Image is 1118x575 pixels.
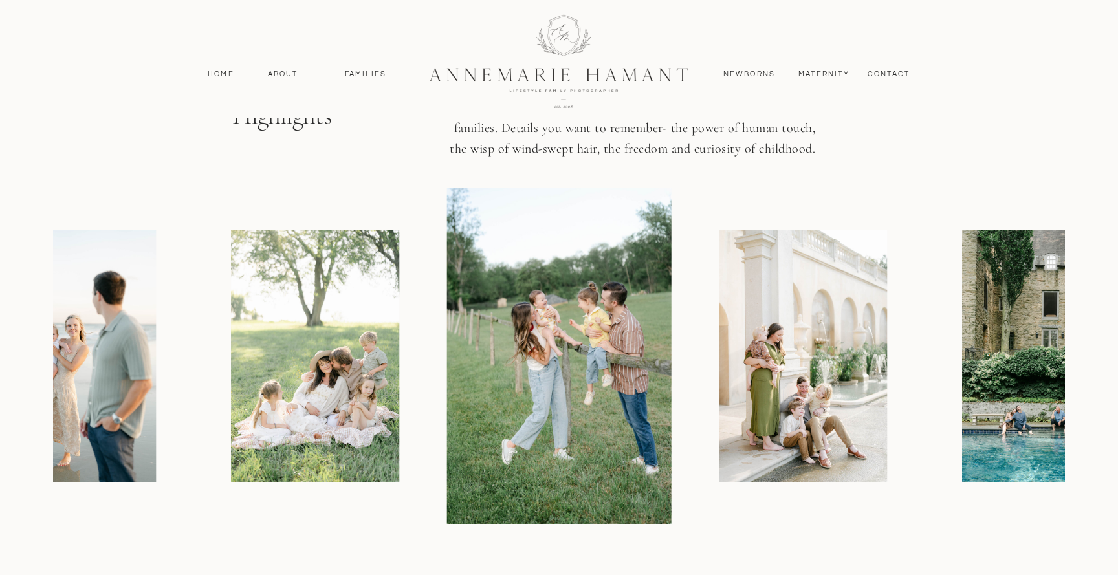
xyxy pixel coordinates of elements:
[860,69,917,80] a: contact
[718,69,780,80] a: Newborns
[202,69,240,80] a: Home
[336,69,395,80] a: Families
[264,69,301,80] a: About
[232,100,380,146] p: Highlights
[798,69,848,80] a: MAternity
[437,97,815,177] p: Through my use of light and movement, I create whimsical images of families. Details you want to ...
